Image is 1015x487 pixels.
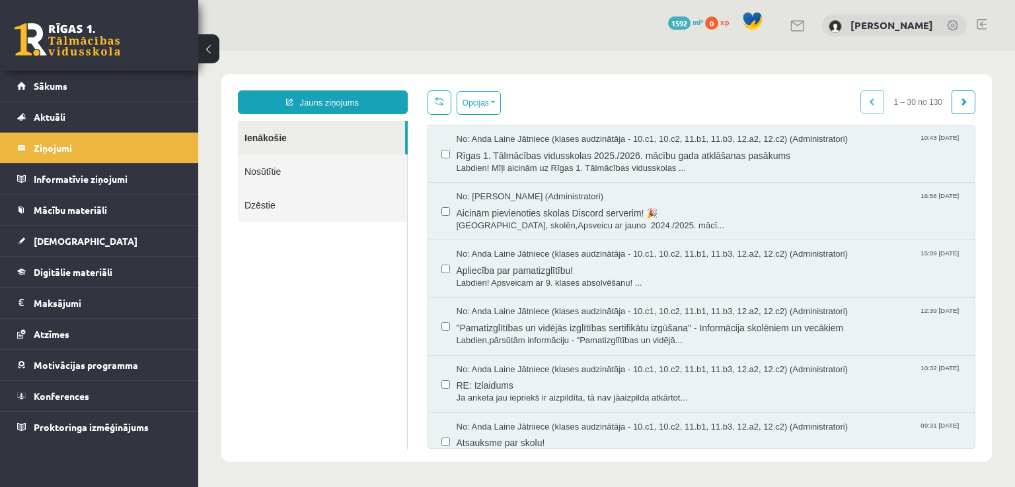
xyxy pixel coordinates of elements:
[720,16,729,27] span: xp
[258,325,764,341] span: RE: Izlaidums
[258,313,650,325] span: No: Anda Laine Jātniece (klases audzinātāja - 10.c1, 10.c2, 11.b1, 11.b3, 12.a2, 12.c2) (Administ...
[668,16,703,27] a: 1592 mP
[17,350,182,380] a: Motivācijas programma
[258,210,764,226] span: Apliecība par pamatizglītību!
[40,70,207,104] a: Ienākošie
[720,197,763,207] span: 15:09 [DATE]
[258,140,406,152] span: No: [PERSON_NAME] (Administratori)
[258,341,764,354] span: Ja anketa jau iepriekš ir aizpildīta, tā nav jāaizpilda atkārtot...
[34,328,69,340] span: Atzīmes
[34,235,137,247] span: [DEMOGRAPHIC_DATA]
[258,255,764,296] a: No: Anda Laine Jātniece (klases audzinātāja - 10.c1, 10.c2, 11.b1, 11.b3, 12.a2, 12.c2) (Administ...
[258,284,764,296] span: Labdien,pārsūtām informāciju - "Pamatizglītības un vidējā...
[258,112,764,124] span: Labdien! Mīļi aicinām uz Rīgas 1. Tālmācības vidusskolas ...
[705,16,718,30] span: 0
[17,102,182,132] a: Aktuāli
[720,313,763,323] span: 10:32 [DATE]
[258,382,764,399] span: Atsauksme par skolu!
[40,137,209,171] a: Dzēstie
[15,23,120,56] a: Rīgas 1. Tālmācības vidusskola
[720,370,763,380] span: 09:31 [DATE]
[258,370,764,411] a: No: Anda Laine Jātniece (klases audzinātāja - 10.c1, 10.c2, 11.b1, 11.b3, 12.a2, 12.c2) (Administ...
[17,288,182,318] a: Maksājumi
[693,16,703,27] span: mP
[258,197,650,210] span: No: Anda Laine Jātniece (klases audzinātāja - 10.c1, 10.c2, 11.b1, 11.b3, 12.a2, 12.c2) (Administ...
[258,313,764,354] a: No: Anda Laine Jātniece (klases audzinātāja - 10.c1, 10.c2, 11.b1, 11.b3, 12.a2, 12.c2) (Administ...
[258,40,303,64] button: Opcijas
[17,412,182,442] a: Proktoringa izmēģinājums
[34,390,89,402] span: Konferences
[17,164,182,194] a: Informatīvie ziņojumi
[17,195,182,225] a: Mācību materiāli
[668,16,691,30] span: 1592
[34,288,182,318] legend: Maksājumi
[34,421,149,433] span: Proktoringa izmēģinājums
[258,169,764,181] span: [GEOGRAPHIC_DATA], skolēn,Apsveicu ar jauno 2024./2025. mācī...
[850,18,933,32] a: [PERSON_NAME]
[720,140,763,150] span: 16:56 [DATE]
[258,370,650,383] span: No: Anda Laine Jātniece (klases audzinātāja - 10.c1, 10.c2, 11.b1, 11.b3, 12.a2, 12.c2) (Administ...
[258,95,764,112] span: Rīgas 1. Tālmācības vidusskolas 2025./2026. mācību gada atklāšanas pasākums
[34,80,67,92] span: Sākums
[17,381,182,411] a: Konferences
[258,152,764,169] span: Aicinām pievienoties skolas Discord serverim! 🎉
[686,40,754,63] span: 1 – 30 no 130
[720,82,763,92] span: 10:43 [DATE]
[34,133,182,163] legend: Ziņojumi
[17,319,182,349] a: Atzīmes
[258,255,650,267] span: No: Anda Laine Jātniece (klases audzinātāja - 10.c1, 10.c2, 11.b1, 11.b3, 12.a2, 12.c2) (Administ...
[34,204,107,216] span: Mācību materiāli
[829,20,842,33] img: Bernards Zariņš
[258,82,764,123] a: No: Anda Laine Jātniece (klases audzinātāja - 10.c1, 10.c2, 11.b1, 11.b3, 12.a2, 12.c2) (Administ...
[720,255,763,265] span: 12:39 [DATE]
[17,226,182,256] a: [DEMOGRAPHIC_DATA]
[705,16,735,27] a: 0 xp
[17,257,182,287] a: Digitālie materiāli
[258,197,764,238] a: No: Anda Laine Jātniece (klases audzinātāja - 10.c1, 10.c2, 11.b1, 11.b3, 12.a2, 12.c2) (Administ...
[17,133,182,163] a: Ziņojumi
[40,40,209,63] a: Jauns ziņojums
[40,104,209,137] a: Nosūtītie
[34,266,112,278] span: Digitālie materiāli
[258,82,650,95] span: No: Anda Laine Jātniece (klases audzinātāja - 10.c1, 10.c2, 11.b1, 11.b3, 12.a2, 12.c2) (Administ...
[17,71,182,101] a: Sākums
[34,359,138,371] span: Motivācijas programma
[258,226,764,239] span: Labdien! Apsveicam ar 9. klases absolvēšanu! ...
[258,267,764,284] span: "Pamatizglītības un vidējās izglītības sertifikātu izgūšana" - Informācija skolēniem un vecākiem
[34,111,65,123] span: Aktuāli
[34,164,182,194] legend: Informatīvie ziņojumi
[258,140,764,181] a: No: [PERSON_NAME] (Administratori) 16:56 [DATE] Aicinām pievienoties skolas Discord serverim! 🎉 [...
